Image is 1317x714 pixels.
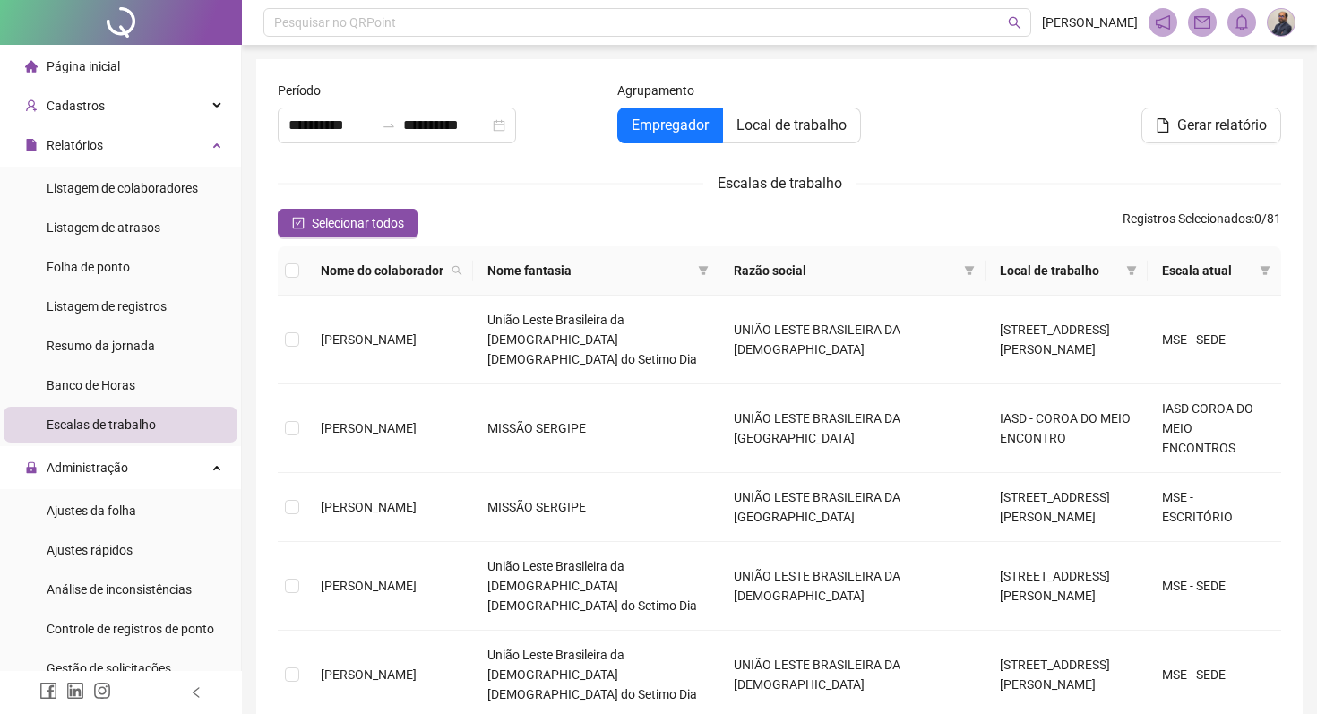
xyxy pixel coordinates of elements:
td: UNIÃO LESTE BRASILEIRA DA [DEMOGRAPHIC_DATA] [719,296,986,384]
span: [PERSON_NAME] [321,500,417,514]
span: Agrupamento [617,81,694,100]
span: Ajustes da folha [47,503,136,518]
span: filter [1123,257,1141,284]
span: search [1008,16,1021,30]
span: Gestão de solicitações [47,661,171,675]
span: Banco de Horas [47,378,135,392]
span: Nome fantasia [487,261,691,280]
span: to [382,118,396,133]
span: Ajustes rápidos [47,543,133,557]
span: Escalas de trabalho [47,417,156,432]
span: check-square [292,217,305,229]
span: user-add [25,99,38,112]
td: MSE - SEDE [1148,542,1281,631]
span: home [25,60,38,73]
span: left [190,686,202,699]
span: Relatórios [47,138,103,152]
span: Resumo da jornada [47,339,155,353]
span: search [448,257,466,284]
span: [PERSON_NAME] [321,667,417,682]
span: Local de trabalho [736,116,847,133]
span: Gerar relatório [1177,115,1267,136]
span: Folha de ponto [47,260,130,274]
span: Nome do colaborador [321,261,444,280]
span: filter [964,265,975,276]
td: [STREET_ADDRESS][PERSON_NAME] [986,542,1148,631]
span: facebook [39,682,57,700]
span: Administração [47,460,128,475]
span: filter [1260,265,1270,276]
td: UNIÃO LESTE BRASILEIRA DA [GEOGRAPHIC_DATA] [719,384,986,473]
button: Selecionar todos [278,209,418,237]
span: filter [1126,265,1137,276]
span: Registros Selecionados [1123,211,1252,226]
span: Escalas de trabalho [718,175,842,192]
td: IASD - COROA DO MEIO ENCONTRO [986,384,1148,473]
button: Gerar relatório [1141,108,1281,143]
span: filter [698,265,709,276]
span: Razão social [734,261,957,280]
span: Listagem de atrasos [47,220,160,235]
span: swap-right [382,118,396,133]
span: filter [1256,257,1274,284]
span: Listagem de colaboradores [47,181,198,195]
span: [PERSON_NAME] [321,332,417,347]
td: MISSÃO SERGIPE [473,473,719,542]
span: Análise de inconsistências [47,582,192,597]
span: bell [1234,14,1250,30]
td: MISSÃO SERGIPE [473,384,719,473]
span: [PERSON_NAME] [321,579,417,593]
span: Cadastros [47,99,105,113]
span: Empregador [632,116,709,133]
span: Controle de registros de ponto [47,622,214,636]
td: UNIÃO LESTE BRASILEIRA DA [DEMOGRAPHIC_DATA] [719,542,986,631]
span: [PERSON_NAME] [321,421,417,435]
span: Escala atual [1162,261,1252,280]
span: filter [960,257,978,284]
span: : 0 / 81 [1123,209,1281,237]
span: Página inicial [47,59,120,73]
span: Local de trabalho [1000,261,1119,280]
span: instagram [93,682,111,700]
td: [STREET_ADDRESS][PERSON_NAME] [986,473,1148,542]
span: search [452,265,462,276]
img: 2Q== [1268,9,1295,36]
td: IASD COROA DO MEIO ENCONTROS [1148,384,1281,473]
span: linkedin [66,682,84,700]
td: MSE - ESCRITÓRIO [1148,473,1281,542]
span: Listagem de registros [47,299,167,314]
span: file [25,139,38,151]
td: UNIÃO LESTE BRASILEIRA DA [GEOGRAPHIC_DATA] [719,473,986,542]
span: file [1156,118,1170,133]
span: mail [1194,14,1210,30]
span: filter [694,257,712,284]
td: [STREET_ADDRESS][PERSON_NAME] [986,296,1148,384]
td: União Leste Brasileira da [DEMOGRAPHIC_DATA] [DEMOGRAPHIC_DATA] do Setimo Dia [473,542,719,631]
iframe: Intercom live chat [1256,653,1299,696]
td: MSE - SEDE [1148,296,1281,384]
td: União Leste Brasileira da [DEMOGRAPHIC_DATA] [DEMOGRAPHIC_DATA] do Setimo Dia [473,296,719,384]
span: notification [1155,14,1171,30]
span: lock [25,461,38,474]
span: Selecionar todos [312,213,404,233]
span: [PERSON_NAME] [1042,13,1138,32]
span: Período [278,81,321,100]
